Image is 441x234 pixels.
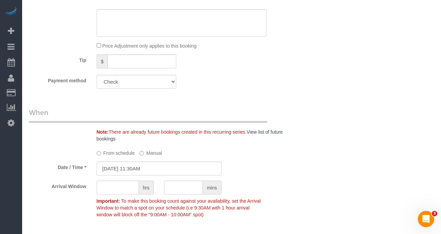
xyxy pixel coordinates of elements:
strong: Important: [97,198,120,204]
img: Automaid Logo [4,7,18,16]
input: MM/DD/YYYY HH:MM [97,162,222,175]
iframe: Intercom live chat [418,211,434,227]
span: $ [97,54,108,68]
span: Price Adjustment only applies to this booking [102,43,196,49]
label: Arrival Window [24,181,92,190]
input: Manual [140,151,144,155]
legend: When [29,107,267,123]
label: From schedule [97,147,135,156]
span: To make this booking count against your availability, set the Arrival Window to match a spot on y... [97,198,261,217]
label: Payment method [24,75,92,84]
span: 3 [432,211,437,216]
input: From schedule [97,151,101,155]
label: Tip [24,54,92,64]
label: Manual [140,147,162,156]
strong: Note: [97,129,109,135]
div: There are already future bookings created in this recurring series. [92,129,294,142]
span: hrs [139,181,154,195]
label: Date / Time * [24,162,92,171]
span: mins [203,181,222,195]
